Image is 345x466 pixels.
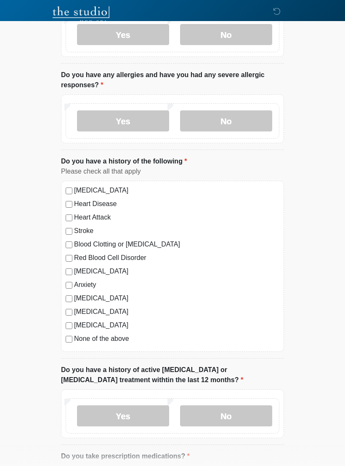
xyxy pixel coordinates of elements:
label: No [180,24,272,45]
label: Do you have a history of the following [61,156,187,166]
label: Do you have any allergies and have you had any severe allergic responses? [61,70,284,90]
label: [MEDICAL_DATA] [74,293,279,303]
label: Do you take prescription medications? [61,451,190,461]
label: Yes [77,405,169,426]
input: [MEDICAL_DATA] [66,295,72,302]
label: [MEDICAL_DATA] [74,320,279,330]
label: None of the above [74,334,279,344]
input: [MEDICAL_DATA] [66,187,72,194]
input: [MEDICAL_DATA] [66,268,72,275]
div: Please check all that apply [61,166,284,177]
input: [MEDICAL_DATA] [66,322,72,329]
label: Stroke [74,226,279,236]
img: The Studio Med Spa Logo [53,6,109,23]
label: Anxiety [74,280,279,290]
input: Red Blood Cell Disorder [66,255,72,262]
label: Heart Attack [74,212,279,222]
label: [MEDICAL_DATA] [74,307,279,317]
label: Yes [77,24,169,45]
label: No [180,405,272,426]
label: Red Blood Cell Disorder [74,253,279,263]
label: Yes [77,110,169,131]
label: Heart Disease [74,199,279,209]
input: Anxiety [66,282,72,289]
label: Blood Clotting or [MEDICAL_DATA] [74,239,279,249]
input: Stroke [66,228,72,235]
input: Blood Clotting or [MEDICAL_DATA] [66,241,72,248]
input: Heart Disease [66,201,72,208]
label: No [180,110,272,131]
label: [MEDICAL_DATA] [74,266,279,276]
input: Heart Attack [66,214,72,221]
input: None of the above [66,336,72,343]
label: Do you have a history of active [MEDICAL_DATA] or [MEDICAL_DATA] treatment withtin the last 12 mo... [61,365,284,385]
label: [MEDICAL_DATA] [74,185,279,196]
input: [MEDICAL_DATA] [66,309,72,316]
